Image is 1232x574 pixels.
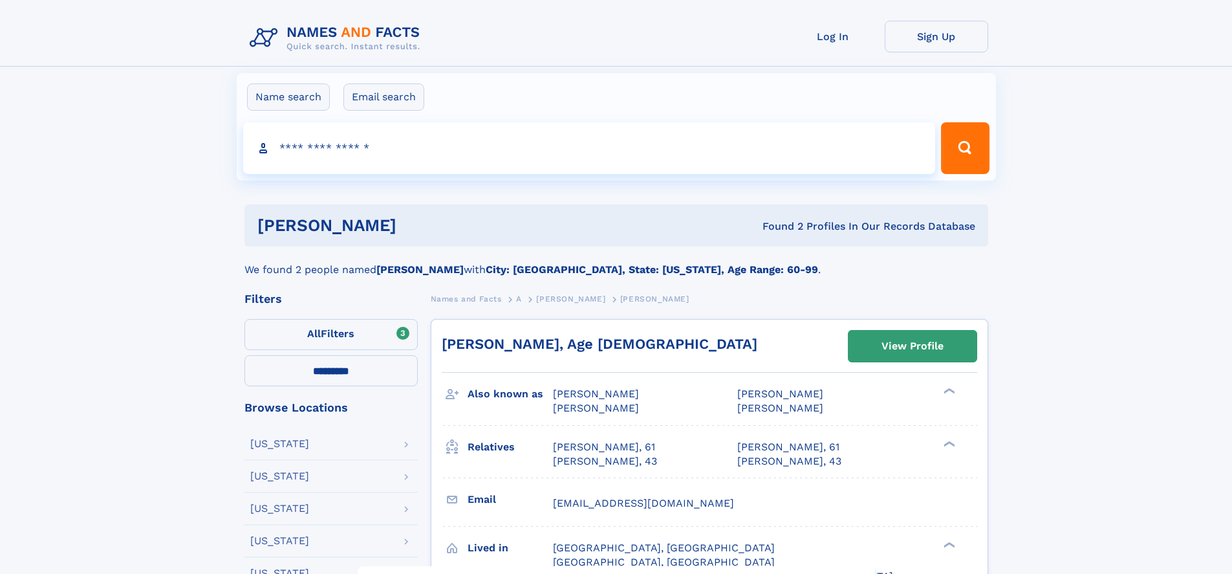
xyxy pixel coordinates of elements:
[553,497,734,509] span: [EMAIL_ADDRESS][DOMAIN_NAME]
[737,388,823,400] span: [PERSON_NAME]
[737,402,823,414] span: [PERSON_NAME]
[516,291,522,307] a: A
[257,217,579,234] h1: [PERSON_NAME]
[307,327,321,340] span: All
[486,263,818,276] b: City: [GEOGRAPHIC_DATA], State: [US_STATE], Age Range: 60-99
[553,454,657,469] a: [PERSON_NAME], 43
[940,439,956,448] div: ❯
[940,387,956,395] div: ❯
[553,388,639,400] span: [PERSON_NAME]
[250,536,309,546] div: [US_STATE]
[553,542,775,554] span: [GEOGRAPHIC_DATA], [GEOGRAPHIC_DATA]
[848,331,977,362] a: View Profile
[941,122,989,174] button: Search Button
[376,263,464,276] b: [PERSON_NAME]
[244,247,988,278] div: We found 2 people named with .
[881,331,944,361] div: View Profile
[553,440,655,454] a: [PERSON_NAME], 61
[250,471,309,481] div: [US_STATE]
[536,294,605,304] span: [PERSON_NAME]
[737,454,841,469] a: [PERSON_NAME], 43
[737,440,839,454] a: [PERSON_NAME], 61
[468,537,553,559] h3: Lived in
[553,402,639,414] span: [PERSON_NAME]
[553,556,775,568] span: [GEOGRAPHIC_DATA], [GEOGRAPHIC_DATA]
[536,291,605,307] a: [PERSON_NAME]
[250,439,309,449] div: [US_STATE]
[343,83,424,111] label: Email search
[244,21,431,56] img: Logo Names and Facts
[243,122,936,174] input: search input
[247,83,330,111] label: Name search
[885,21,988,52] a: Sign Up
[468,489,553,511] h3: Email
[781,21,885,52] a: Log In
[244,319,418,350] label: Filters
[244,293,418,305] div: Filters
[468,436,553,458] h3: Relatives
[442,336,757,352] a: [PERSON_NAME], Age [DEMOGRAPHIC_DATA]
[620,294,689,304] span: [PERSON_NAME]
[431,291,502,307] a: Names and Facts
[250,503,309,514] div: [US_STATE]
[940,540,956,549] div: ❯
[468,383,553,405] h3: Also known as
[579,219,975,234] div: Found 2 Profiles In Our Records Database
[244,402,418,414] div: Browse Locations
[516,294,522,304] span: A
